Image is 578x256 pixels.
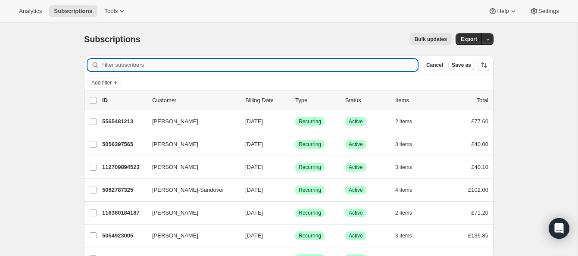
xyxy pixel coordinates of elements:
div: Items [395,96,438,105]
button: Save as [448,60,475,70]
div: IDCustomerBilling DateTypeStatusItemsTotal [102,96,488,105]
span: Recurring [299,187,321,194]
div: 116360184187[PERSON_NAME][DATE]SuccessRecurringSuccessActive2 items£71.20 [102,207,488,219]
button: 3 items [395,161,422,173]
span: Active [349,164,363,171]
span: £40.00 [471,141,488,147]
span: Active [349,118,363,125]
span: Analytics [19,8,42,15]
span: [PERSON_NAME] [152,231,198,240]
span: Recurring [299,141,321,148]
button: Cancel [423,60,447,70]
button: [PERSON_NAME]-Sandover [147,183,233,197]
button: Export [456,33,482,45]
p: 116360184187 [102,209,145,217]
span: [PERSON_NAME] [152,163,198,172]
button: [PERSON_NAME] [147,206,233,220]
p: 5054923005 [102,231,145,240]
span: Recurring [299,164,321,171]
span: Recurring [299,118,321,125]
p: 5056397565 [102,140,145,149]
span: £77.60 [471,118,488,125]
span: [PERSON_NAME] [152,117,198,126]
p: Status [345,96,388,105]
span: Export [461,36,477,43]
button: Settings [525,5,564,17]
div: 5062787325[PERSON_NAME]-Sandover[DATE]SuccessRecurringSuccessActive4 items£102.00 [102,184,488,196]
span: Subscriptions [54,8,92,15]
div: 5565481213[PERSON_NAME][DATE]SuccessRecurringSuccessActive2 items£77.60 [102,116,488,128]
div: 112709894523[PERSON_NAME][DATE]SuccessRecurringSuccessActive3 items£40.10 [102,161,488,173]
span: [DATE] [245,141,263,147]
button: 2 items [395,116,422,128]
div: Open Intercom Messenger [549,218,569,239]
button: 2 items [395,207,422,219]
span: Cancel [426,62,443,69]
input: Filter subscribers [101,59,418,71]
p: 112709894523 [102,163,145,172]
span: [DATE] [245,209,263,216]
span: Active [349,209,363,216]
p: Customer [152,96,238,105]
button: Analytics [14,5,47,17]
span: [PERSON_NAME] [152,209,198,217]
span: [DATE] [245,187,263,193]
span: Active [349,187,363,194]
button: 3 items [395,230,422,242]
button: [PERSON_NAME] [147,137,233,151]
span: Settings [538,8,559,15]
span: £71.20 [471,209,488,216]
span: 4 items [395,187,412,194]
span: 3 items [395,141,412,148]
button: [PERSON_NAME] [147,229,233,243]
span: Active [349,141,363,148]
span: [DATE] [245,232,263,239]
span: £102.00 [468,187,488,193]
p: Billing Date [245,96,288,105]
span: Subscriptions [84,34,141,44]
span: Tools [104,8,118,15]
button: Bulk updates [409,33,452,45]
span: Help [497,8,509,15]
span: 3 items [395,164,412,171]
p: Total [477,96,488,105]
button: 3 items [395,138,422,150]
span: £40.10 [471,164,488,170]
button: [PERSON_NAME] [147,160,233,174]
p: ID [102,96,145,105]
span: [DATE] [245,164,263,170]
span: Active [349,232,363,239]
span: 2 items [395,209,412,216]
button: Help [483,5,522,17]
span: Save as [452,62,471,69]
div: Type [295,96,338,105]
button: Add filter [87,78,122,88]
span: 3 items [395,232,412,239]
span: [PERSON_NAME] [152,140,198,149]
button: [PERSON_NAME] [147,115,233,128]
div: 5054923005[PERSON_NAME][DATE]SuccessRecurringSuccessActive3 items£136.85 [102,230,488,242]
span: 2 items [395,118,412,125]
button: Sort the results [478,59,490,71]
p: 5062787325 [102,186,145,194]
span: [DATE] [245,118,263,125]
button: Tools [99,5,131,17]
p: 5565481213 [102,117,145,126]
span: [PERSON_NAME]-Sandover [152,186,224,194]
button: Subscriptions [49,5,97,17]
span: Recurring [299,209,321,216]
span: Recurring [299,232,321,239]
div: 5056397565[PERSON_NAME][DATE]SuccessRecurringSuccessActive3 items£40.00 [102,138,488,150]
span: £136.85 [468,232,488,239]
span: Bulk updates [415,36,447,43]
span: Add filter [91,79,112,86]
button: 4 items [395,184,422,196]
